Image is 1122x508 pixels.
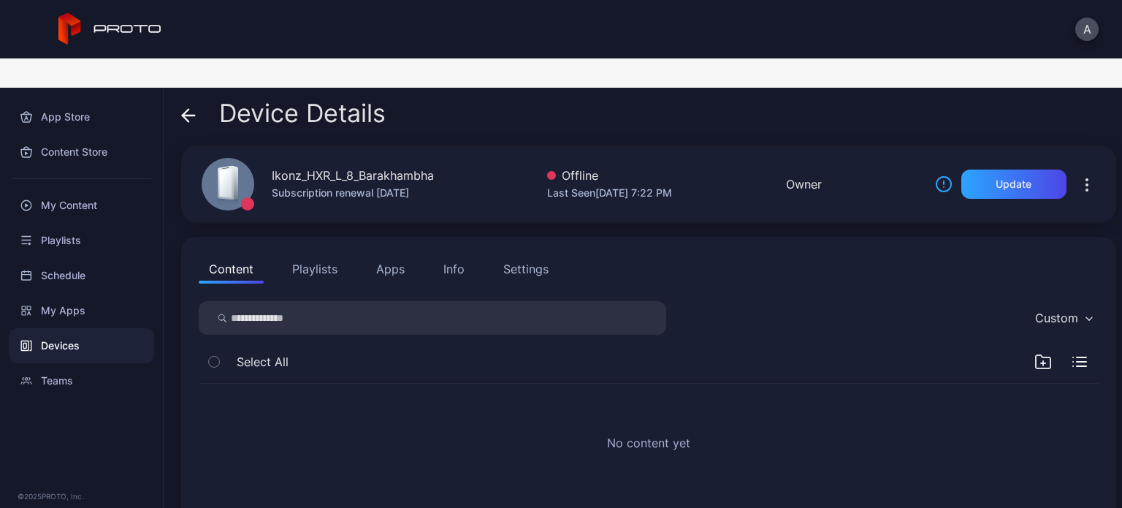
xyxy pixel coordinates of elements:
h2: No content yet [607,434,690,452]
div: Settings [503,260,549,278]
div: Custom [1035,311,1078,325]
div: Owner [786,175,822,193]
div: Offline [547,167,672,184]
button: A [1075,18,1099,41]
a: My Content [9,188,154,223]
span: Select All [237,353,289,371]
div: Last Seen [DATE] 7:22 PM [547,184,672,202]
a: Schedule [9,258,154,293]
div: © 2025 PROTO, Inc. [18,490,145,502]
div: Ikonz_HXR_L_8_Barakhambha [272,167,434,184]
button: Content [199,254,264,284]
button: Settings [493,254,559,284]
span: Device Details [219,99,386,127]
button: Custom [1028,301,1099,335]
a: Content Store [9,134,154,170]
a: Teams [9,363,154,398]
button: Apps [366,254,415,284]
a: Playlists [9,223,154,258]
button: Info [433,254,475,284]
div: Update [996,178,1031,190]
a: My Apps [9,293,154,328]
a: Devices [9,328,154,363]
a: App Store [9,99,154,134]
button: Update [961,170,1066,199]
div: Info [443,260,465,278]
div: Subscription renewal [DATE] [272,184,434,202]
button: Playlists [282,254,348,284]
